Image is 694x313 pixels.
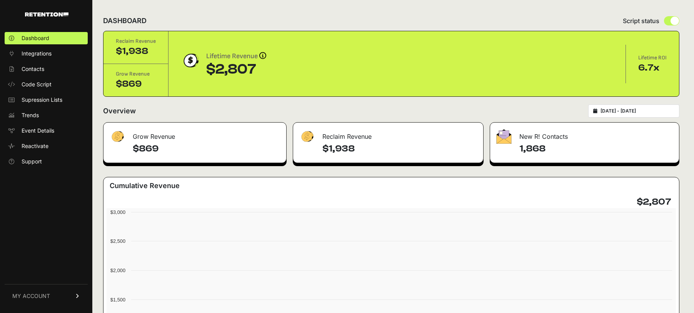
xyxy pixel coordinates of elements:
[22,142,48,150] span: Reactivate
[5,94,88,106] a: Supression Lists
[25,12,68,17] img: Retention.com
[490,123,679,146] div: New R! Contacts
[5,125,88,137] a: Event Details
[22,127,54,135] span: Event Details
[103,15,147,26] h2: DASHBOARD
[22,81,52,88] span: Code Script
[22,96,62,104] span: Supression Lists
[206,62,266,77] div: $2,807
[5,63,88,75] a: Contacts
[116,45,156,57] div: $1,938
[5,78,88,91] a: Code Script
[116,70,156,78] div: Grow Revenue
[496,129,512,144] img: fa-envelope-19ae18322b30453b285274b1b8af3d052b27d846a4fbe8435d1a52b978f639a2.png
[5,140,88,152] a: Reactivate
[116,78,156,90] div: $869
[5,32,88,44] a: Dashboard
[519,143,673,155] h4: 1,868
[110,297,125,303] text: $1,500
[5,47,88,60] a: Integrations
[293,123,483,146] div: Reclaim Revenue
[22,50,52,57] span: Integrations
[133,143,280,155] h4: $869
[110,209,125,215] text: $3,000
[638,54,667,62] div: Lifetime ROI
[637,196,671,208] h4: $2,807
[22,158,42,165] span: Support
[110,238,125,244] text: $2,500
[5,109,88,121] a: Trends
[116,37,156,45] div: Reclaim Revenue
[110,268,125,273] text: $2,000
[299,129,315,144] img: fa-dollar-13500eef13a19c4ab2b9ed9ad552e47b0d9fc28b02b83b90ba0e00f96d6372e9.png
[623,16,659,25] span: Script status
[12,292,50,300] span: MY ACCOUNT
[22,111,39,119] span: Trends
[22,65,44,73] span: Contacts
[103,106,136,116] h2: Overview
[206,51,266,62] div: Lifetime Revenue
[5,284,88,308] a: MY ACCOUNT
[5,155,88,168] a: Support
[110,129,125,144] img: fa-dollar-13500eef13a19c4ab2b9ed9ad552e47b0d9fc28b02b83b90ba0e00f96d6372e9.png
[110,180,180,191] h3: Cumulative Revenue
[22,34,49,42] span: Dashboard
[103,123,286,146] div: Grow Revenue
[322,143,477,155] h4: $1,938
[181,51,200,70] img: dollar-coin-05c43ed7efb7bc0c12610022525b4bbbb207c7efeef5aecc26f025e68dcafac9.png
[638,62,667,74] div: 6.7x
